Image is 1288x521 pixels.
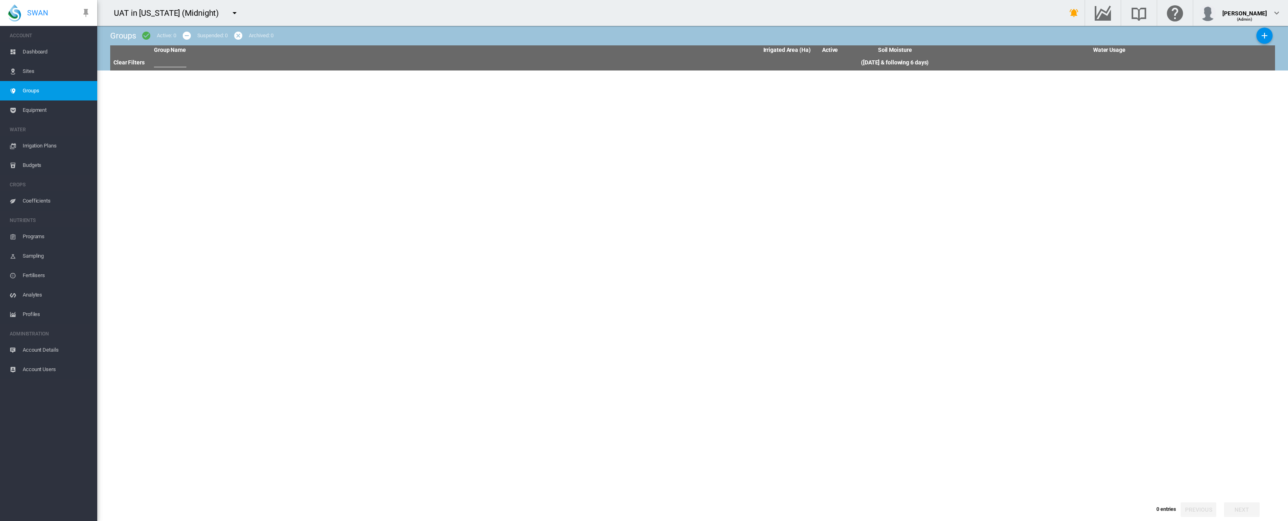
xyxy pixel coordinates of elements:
span: SWAN [27,8,48,18]
div: Archived: 0 [249,32,273,39]
span: Profiles [23,305,91,324]
div: Suspended: 0 [197,32,228,39]
md-icon: icon-checkbox-marked-circle [141,31,151,41]
span: Groups [23,81,91,100]
th: Active [814,45,846,55]
button: Previous [1181,502,1216,517]
span: Analytes [23,285,91,305]
div: UAT in [US_STATE] (Midnight) [114,7,226,19]
span: ([DATE] & following 6 days) [861,59,929,66]
md-icon: Search the knowledge base [1129,8,1149,18]
span: ADMINISTRATION [10,327,91,340]
span: Groups [110,31,136,41]
span: WATER [10,123,91,136]
th: Group Name [151,45,482,55]
img: profile.jpg [1200,5,1216,21]
span: Fertilisers [23,266,91,285]
span: Budgets [23,156,91,175]
span: Dashboard [23,42,91,62]
span: Sites [23,62,91,81]
span: Sampling [23,246,91,266]
md-icon: icon-pin [81,8,91,18]
span: Soil Moisture [878,47,912,53]
span: CROPS [10,178,91,191]
span: Water Usage [1093,47,1126,53]
md-icon: icon-bell-ring [1069,8,1079,18]
span: 0 entries [1156,506,1176,512]
span: Irrigated Area (Ha) [763,47,811,53]
span: ACCOUNT [10,29,91,42]
span: NUTRIENTS [10,214,91,227]
md-icon: icon-cancel [233,31,243,41]
span: (Admin) [1237,17,1253,21]
md-icon: icon-minus-circle [182,31,192,41]
button: icon-menu-down [226,5,243,21]
span: Programs [23,227,91,246]
button: icon-checkbox-marked-circle [138,28,154,44]
button: Next [1224,502,1260,517]
span: Account Details [23,340,91,360]
span: Irrigation Plans [23,136,91,156]
md-icon: icon-menu-down [230,8,239,18]
span: Coefficients [23,191,91,211]
md-icon: Click here for help [1165,8,1185,18]
div: Active: 0 [157,32,176,39]
img: SWAN-Landscape-Logo-Colour-drop.png [8,4,21,21]
button: icon-cancel [230,28,246,44]
a: Clear Filters [113,59,145,66]
button: icon-bell-ring [1066,5,1082,21]
div: [PERSON_NAME] [1222,6,1267,14]
span: Equipment [23,100,91,120]
button: icon-minus-circle [179,28,195,44]
button: Add New Group [1256,28,1273,44]
md-icon: icon-chevron-down [1272,8,1282,18]
span: Account Users [23,360,91,379]
md-icon: Go to the Data Hub [1093,8,1113,18]
md-icon: icon-plus [1260,31,1269,41]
